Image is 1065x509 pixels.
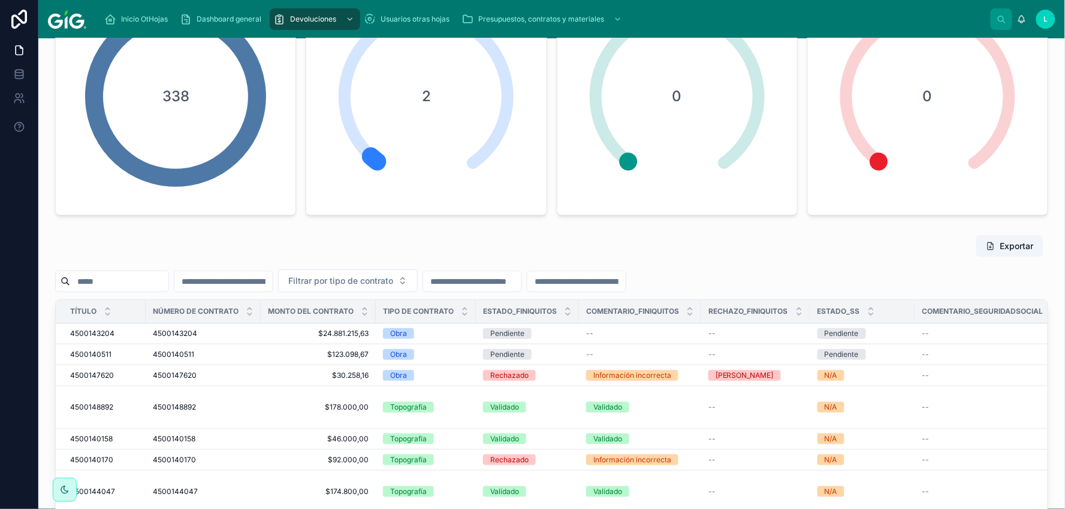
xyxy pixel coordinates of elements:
span: $30.258,16 [268,371,369,380]
span: 0 [887,87,969,106]
span: 2 [385,87,467,106]
span: Dashboard general [197,14,261,24]
span: Comentario_finiquitos [586,307,679,316]
span: 4500140170 [153,455,196,465]
div: Información incorrecta [593,455,671,465]
span: -- [708,402,716,412]
span: Filtrar por tipo de contrato [288,275,393,287]
div: Validado [593,486,622,497]
span: 4500140511 [153,350,194,359]
span: Inicio OtHojas [121,14,168,24]
div: Obra [390,370,407,381]
span: 0 [636,87,718,106]
div: N/A [825,370,837,381]
span: $46.000,00 [268,434,369,444]
div: Validado [490,402,519,413]
span: 4500140158 [70,434,113,444]
span: -- [708,329,716,338]
div: scrollable content [96,6,991,32]
div: Rechazado [490,370,529,381]
button: Exportar [976,235,1043,257]
div: N/A [825,455,837,465]
div: Obra [390,328,407,339]
span: 4500140170 [70,455,113,465]
span: -- [708,434,716,444]
a: Devoluciones [270,8,360,30]
span: 4500144047 [153,487,198,496]
span: -- [922,329,930,338]
span: Estado_SS [817,307,860,316]
span: Comentario_SeguridadSocial [922,307,1043,316]
a: Presupuestos, contratos y materiales [458,8,628,30]
div: Validado [593,402,622,413]
div: Validado [490,486,519,497]
a: Dashboard general [176,8,270,30]
div: N/A [825,486,837,497]
span: -- [922,434,930,444]
div: Topografía [390,402,427,413]
span: $174.800,00 [268,487,369,496]
span: Presupuestos, contratos y materiales [478,14,604,24]
span: 4500148892 [70,402,113,412]
span: 4500147620 [70,371,114,380]
div: Obra [390,349,407,360]
span: 338 [135,87,216,106]
span: 4500140158 [153,434,195,444]
span: -- [922,350,930,359]
span: 4500147620 [153,371,197,380]
div: Validado [593,434,622,444]
div: Pendiente [825,349,859,360]
span: Número de contrato [153,307,239,316]
span: 4500144047 [70,487,115,496]
div: Rechazado [490,455,529,465]
div: Pendiente [490,349,524,360]
span: -- [708,350,716,359]
span: -- [586,350,593,359]
span: $92.000,00 [268,455,369,465]
span: -- [586,329,593,338]
div: Información incorrecta [593,370,671,381]
span: 4500143204 [153,329,197,338]
button: Select Button [278,269,418,292]
div: Topografía [390,486,427,497]
span: $24.881.215,63 [268,329,369,338]
a: Usuarios otras hojas [360,8,458,30]
span: Tipo de contrato [383,307,454,316]
span: $178.000,00 [268,402,369,412]
div: Validado [490,434,519,444]
span: -- [922,487,930,496]
div: [PERSON_NAME] [716,370,774,381]
span: -- [922,455,930,465]
span: Rechazo_Finiquitos [708,307,788,316]
div: Pendiente [825,328,859,339]
span: 4500140511 [70,350,111,359]
span: $123.098,67 [268,350,369,359]
div: Pendiente [490,328,524,339]
div: N/A [825,402,837,413]
span: Monto del contrato [268,307,354,316]
span: Título [70,307,96,316]
span: Devoluciones [290,14,336,24]
a: Inicio OtHojas [101,8,176,30]
img: App logo [48,10,86,29]
span: 4500143204 [70,329,114,338]
div: Topografía [390,434,427,444]
span: Usuarios otras hojas [381,14,449,24]
span: -- [922,402,930,412]
span: L [1044,14,1048,24]
span: Estado_Finiquitos [483,307,557,316]
span: -- [708,455,716,465]
div: N/A [825,434,837,444]
span: -- [922,371,930,380]
div: Topografía [390,455,427,465]
span: 4500148892 [153,402,196,412]
span: -- [708,487,716,496]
